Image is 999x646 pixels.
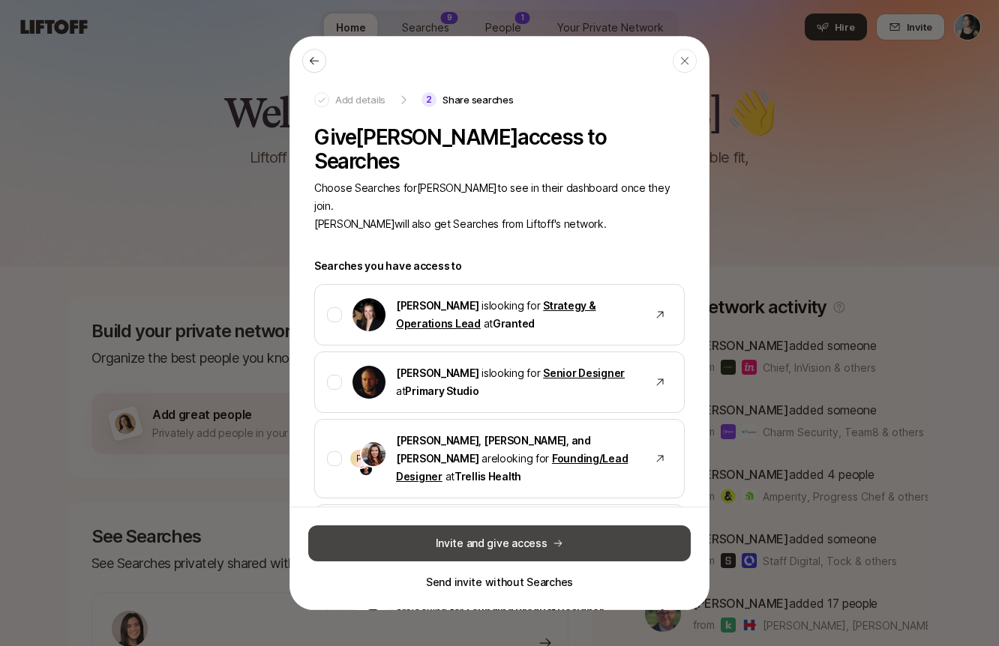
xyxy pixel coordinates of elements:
[396,297,639,333] p: is looking for at
[396,434,591,465] span: [PERSON_NAME], [PERSON_NAME], and [PERSON_NAME]
[543,366,625,379] a: Senior Designer
[454,470,521,483] span: Trellis Health
[314,257,685,275] p: Searches you have access to
[493,317,535,330] span: Granted
[426,573,573,591] button: Send invite without Searches
[352,366,385,399] img: Nicholas Pattison
[314,179,685,233] p: Choose Searches for [PERSON_NAME] to see in their dashboard once they join. [PERSON_NAME] will al...
[396,366,478,379] span: [PERSON_NAME]
[442,92,513,107] p: Share searches
[335,92,385,107] p: Add details
[405,384,478,397] span: Primary Studio
[352,298,385,331] img: Jana Raykow
[314,125,685,173] p: Give [PERSON_NAME] access to Searches
[396,432,639,486] p: are looking for at
[361,442,385,466] img: Estelle Giraud
[360,463,372,475] img: Ryan Nabat
[308,525,691,561] button: Invite and give access
[396,364,639,400] p: is looking for at
[421,92,436,107] p: 2
[356,450,362,468] p: P
[396,299,478,312] span: [PERSON_NAME]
